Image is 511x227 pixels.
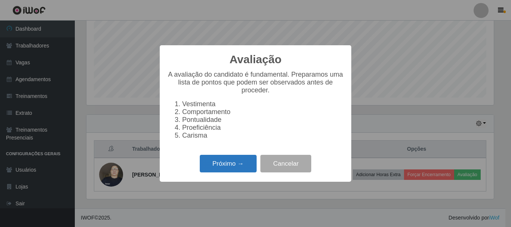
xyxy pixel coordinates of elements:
li: Proeficiência [182,124,344,132]
button: Cancelar [260,155,311,172]
li: Pontualidade [182,116,344,124]
li: Comportamento [182,108,344,116]
button: Próximo → [200,155,257,172]
li: Vestimenta [182,100,344,108]
li: Carisma [182,132,344,139]
h2: Avaliação [230,53,282,66]
p: A avaliação do candidato é fundamental. Preparamos uma lista de pontos que podem ser observados a... [167,71,344,94]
